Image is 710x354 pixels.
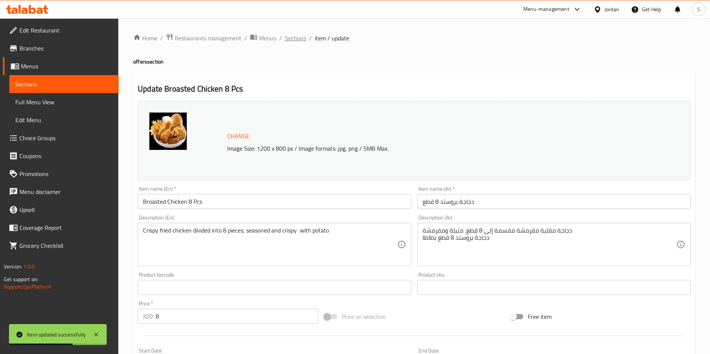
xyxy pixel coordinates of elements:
[417,280,691,295] input: Please enter product sku
[143,227,397,262] textarea: Crispy fried chicken divided into 8 pieces, seasoned and crispy with potato
[250,33,276,43] a: Menus
[3,219,119,237] a: Coverage Report
[23,262,35,271] span: 1.0.0
[3,183,119,201] a: Menu disclaimer
[15,116,113,124] span: Edit Menu
[133,33,695,43] nav: breadcrumb
[4,262,22,271] span: Version:
[3,147,119,165] a: Coupons
[156,309,318,324] input: Please enter price
[143,312,153,321] p: JOD
[19,133,113,142] span: Choice Groups
[224,129,253,144] button: Change
[133,58,695,65] h4: offers section
[19,169,113,178] span: Promotions
[175,34,241,43] span: Restaurants management
[528,312,552,321] span: Free item
[149,113,187,150] img: download638870448639701391.jpg
[21,62,113,71] span: Menus
[697,5,700,13] span: S
[19,187,113,196] span: Menu disclaimer
[285,34,306,43] a: Sections
[160,34,163,43] li: /
[9,93,119,111] a: Full Menu View
[3,39,119,57] a: Branches
[227,131,250,142] span: Change
[309,34,312,43] li: /
[315,34,349,43] span: item / update
[15,80,113,89] span: Sections
[259,34,276,43] span: Menus
[523,5,569,14] div: Menu-management
[3,165,119,183] a: Promotions
[133,34,157,43] a: Home
[138,83,691,95] h2: Update Broasted Chicken 8 Pcs
[27,330,86,339] div: Item updated successfully
[604,5,619,13] div: Jordan
[3,201,119,219] a: Upsell
[3,237,119,255] a: Grocery Checklist
[279,34,282,43] li: /
[9,75,119,93] a: Sections
[138,280,411,295] input: Please enter product barcode
[166,33,241,43] a: Restaurants management
[3,129,119,147] a: Choice Groups
[4,274,38,284] span: Get support on:
[423,227,676,262] textarea: دجاجة مقلية مقرمشة مقسمة إلى 8 قطع، متبلة ومقرمشة دجاجة بروستد 8 قطع بطاطا
[19,241,113,250] span: Grocery Checklist
[19,223,113,232] span: Coverage Report
[19,44,113,53] span: Branches
[4,282,51,292] a: Support.OpsPlatform
[3,21,119,39] a: Edit Restaurant
[342,312,386,321] span: Price on selection
[19,205,113,214] span: Upsell
[9,111,119,129] a: Edit Menu
[3,57,119,75] a: Menus
[138,194,411,209] input: Enter name En
[224,144,621,153] p: Image Size: 1200 x 800 px / Image formats: jpg, png / 5MB Max.
[244,34,247,43] li: /
[15,98,113,107] span: Full Menu View
[19,151,113,160] span: Coupons
[417,194,691,209] input: Enter name Ar
[19,26,113,35] span: Edit Restaurant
